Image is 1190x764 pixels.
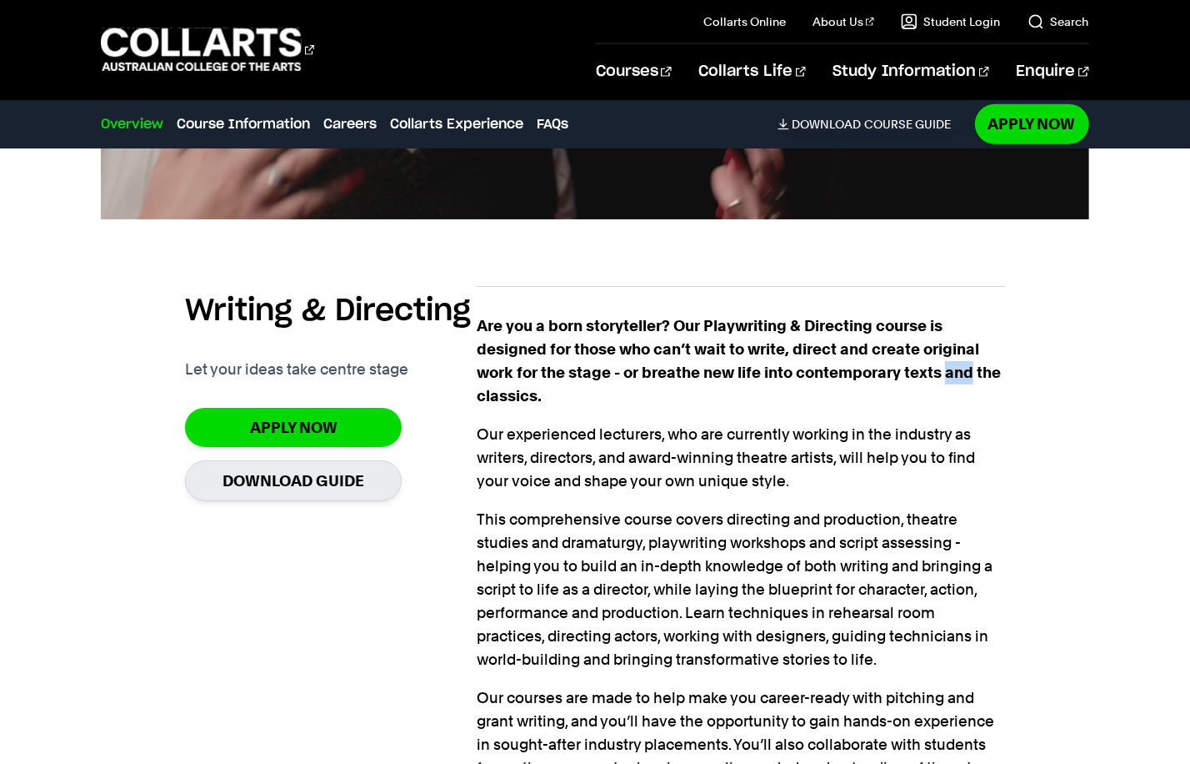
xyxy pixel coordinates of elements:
[792,117,862,132] span: Download
[832,44,989,99] a: Study Information
[185,460,402,501] a: Download Guide
[185,408,402,447] a: Apply Now
[390,114,523,134] a: Collarts Experience
[477,317,1001,405] strong: Are you a born storyteller? Our Playwriting & Directing course is designed for those who can’t wa...
[477,508,1005,671] p: This comprehensive course covers directing and production, theatre studies and dramaturgy, playwr...
[698,44,806,99] a: Collarts Life
[1027,13,1089,30] a: Search
[185,293,471,329] h2: Writing & Directing
[477,423,1005,493] p: Our experienced lecturers, who are currently working in the industry as writers, directors, and a...
[537,114,568,134] a: FAQs
[812,13,874,30] a: About Us
[596,44,672,99] a: Courses
[901,13,1001,30] a: Student Login
[101,114,163,134] a: Overview
[703,13,786,30] a: Collarts Online
[975,104,1089,143] a: Apply Now
[323,114,377,134] a: Careers
[1016,44,1088,99] a: Enquire
[101,26,314,73] div: Go to homepage
[177,114,310,134] a: Course Information
[777,117,965,132] a: DownloadCourse Guide
[185,358,408,381] p: Let your ideas take centre stage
